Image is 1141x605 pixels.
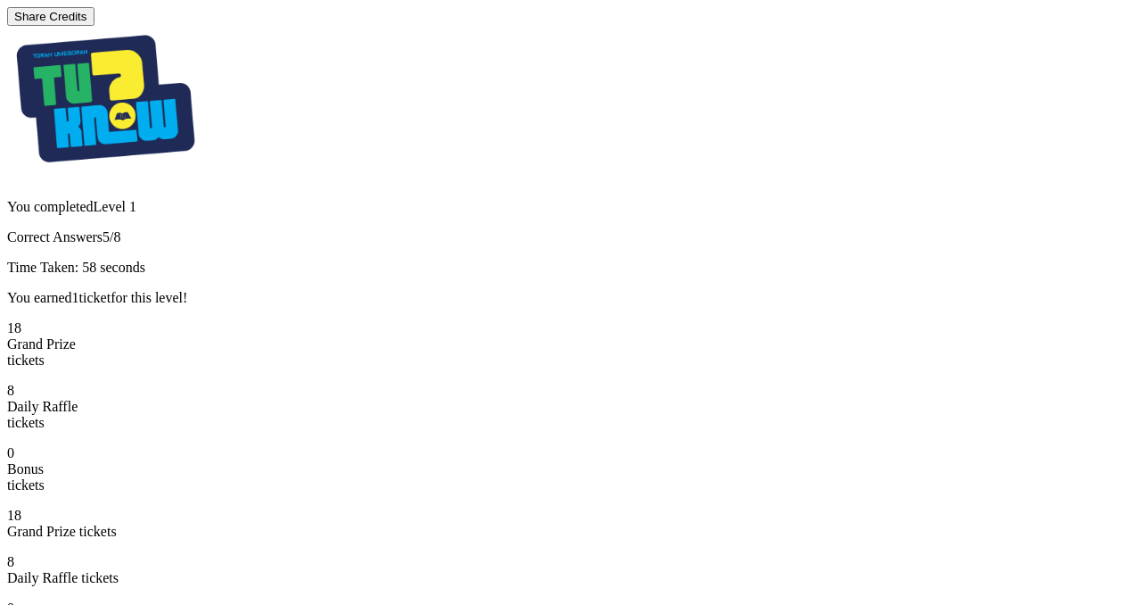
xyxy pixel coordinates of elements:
[7,383,1134,431] p: Daily Raffle tickets
[7,508,1134,540] p: Grand Prize tickets
[7,320,1134,369] p: Grand Prize tickets
[103,229,120,244] span: 5/8
[7,445,14,460] span: 0
[79,290,111,305] span: ticket
[7,320,21,336] span: 18
[7,383,14,398] span: 8
[7,290,187,305] span: You earned for this level!
[7,7,94,26] button: Share Credits
[7,260,1134,276] p: Time Taken: 58 seconds
[7,199,1134,215] p: You completed
[72,290,79,305] span: 1
[7,445,1134,493] p: Bonus tickets
[7,554,14,569] span: 8
[94,199,136,214] span: Level 1
[7,229,1134,245] p: Correct Answers
[7,508,21,523] span: 18
[7,554,1134,586] p: Daily Raffle tickets
[7,26,203,172] img: Tournament Logo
